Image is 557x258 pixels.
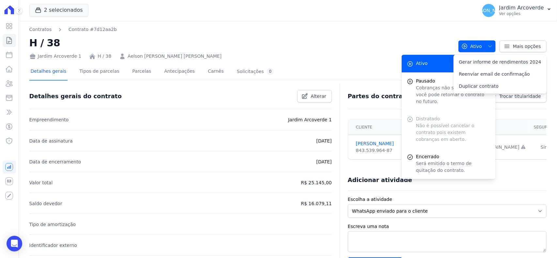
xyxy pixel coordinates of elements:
[499,5,544,11] p: Jardim Arcoverde
[29,220,76,228] p: Tipo de amortização
[78,63,120,81] a: Tipos de parcelas
[29,26,453,33] nav: Breadcrumb
[454,56,547,68] a: Gerar informe de rendimentos 2024
[499,11,544,16] p: Ver opções
[237,68,274,75] div: Solicitações
[316,158,332,166] p: [DATE]
[29,53,82,60] div: Jardim Arcoverde 1
[416,160,490,174] p: Será emitido o termo de quitação do contrato.
[316,137,332,145] p: [DATE]
[7,236,22,251] div: Open Intercom Messenger
[416,84,490,105] p: Cobranças não serão geradas e você pode retomar o contrato no futuro.
[348,92,410,100] h3: Partes do contrato
[348,223,547,230] label: Escreva uma nota
[29,36,453,50] h2: H / 38
[356,140,394,147] a: [PERSON_NAME]
[29,4,88,16] button: 2 selecionados
[402,72,496,110] button: Pausado Cobranças não serão geradas e você pode retomar o contrato no futuro.
[29,241,77,249] p: Identificador externo
[29,92,122,100] h3: Detalhes gerais do contrato
[454,68,547,80] a: Reenviar email de confirmação
[356,147,394,154] div: 843.539.964-87
[297,90,332,102] a: Alterar
[416,60,428,67] span: Ativo
[69,26,117,33] a: Contrato #7d12aa2b
[288,116,332,124] p: Jardim Arcoverde 1
[499,93,541,99] span: Trocar titularidade
[486,90,547,102] a: Trocar titularidade
[301,200,332,207] p: R$ 16.079,11
[500,40,547,52] a: Mais opções
[29,137,73,145] p: Data de assinatura
[301,179,332,187] p: R$ 25.145,00
[29,26,52,33] a: Contratos
[98,53,111,60] a: H / 38
[131,63,152,81] a: Parcelas
[163,63,196,81] a: Antecipações
[236,63,276,81] a: Solicitações0
[267,68,274,75] div: 0
[29,200,62,207] p: Saldo devedor
[470,8,507,13] span: [PERSON_NAME]
[29,158,81,166] p: Data de encerramento
[207,63,225,81] a: Carnês
[402,148,496,179] a: Encerrado Será emitido o termo de quitação do contrato.
[128,53,222,60] a: Aelson [PERSON_NAME] [PERSON_NAME]
[461,40,482,52] span: Ativo
[348,120,398,135] th: Cliente
[311,93,326,99] span: Alterar
[348,176,412,184] h3: Adicionar atividade
[398,120,530,135] th: Contato
[416,78,490,84] span: Pausado
[416,153,490,160] span: Encerrado
[348,196,547,203] label: Escolha a atividade
[477,1,557,20] button: [PERSON_NAME] Jardim Arcoverde Ver opções
[29,179,53,187] p: Valor total
[513,43,541,50] span: Mais opções
[454,80,547,92] a: Duplicar contrato
[29,63,68,81] a: Detalhes gerais
[29,26,117,33] nav: Breadcrumb
[29,116,69,124] p: Empreendimento
[458,40,496,52] button: Ativo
